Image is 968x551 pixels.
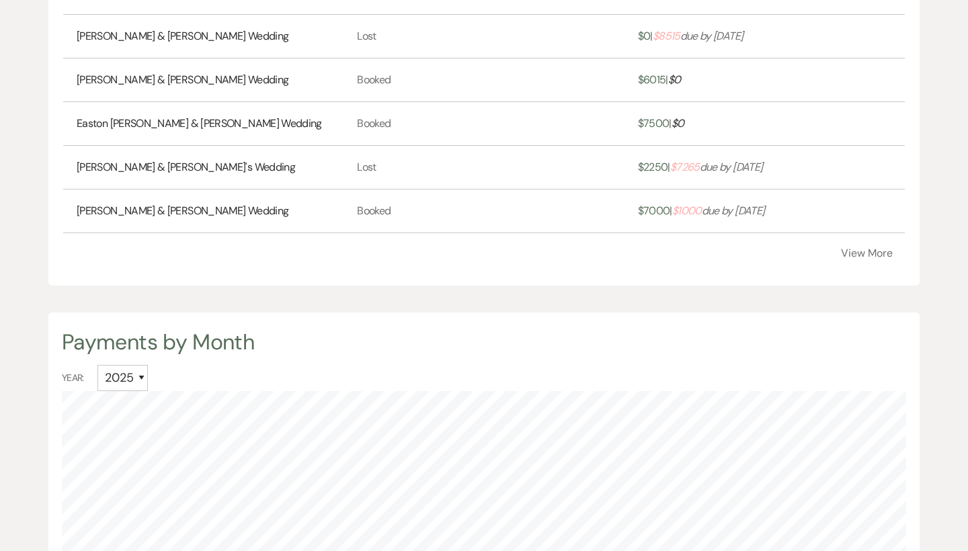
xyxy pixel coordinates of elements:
td: Lost [344,146,624,189]
span: Year: [62,371,84,385]
a: $2250|$7265due by [DATE] [638,159,763,175]
span: $ 0 [672,116,684,130]
span: $ 7500 [638,116,670,130]
a: [PERSON_NAME] & [PERSON_NAME] Wedding [77,28,288,44]
a: Easton [PERSON_NAME] & [PERSON_NAME] Wedding [77,116,322,132]
span: $ 7265 [670,160,700,174]
td: Booked [344,102,624,146]
td: Booked [344,189,624,233]
a: [PERSON_NAME] & [PERSON_NAME]'s Wedding [77,159,295,175]
span: $ 2250 [638,160,668,174]
a: [PERSON_NAME] & [PERSON_NAME] Wedding [77,203,288,219]
span: $ 7000 [638,204,670,218]
a: $7500|$0 [638,116,684,132]
a: [PERSON_NAME] & [PERSON_NAME] Wedding [77,72,288,88]
div: Payments by Month [62,326,906,358]
a: $0|$8515due by [DATE] [638,28,743,44]
a: $6015|$0 [638,72,681,88]
span: $ 0 [638,29,651,43]
i: due by [DATE] [670,160,763,174]
button: View More [841,248,893,259]
span: $ 1000 [672,204,702,218]
td: Lost [344,15,624,58]
td: Booked [344,58,624,102]
i: due by [DATE] [672,204,765,218]
a: $7000|$1000due by [DATE] [638,203,765,219]
span: $ 0 [668,73,681,87]
i: due by [DATE] [653,29,743,43]
span: $ 8515 [653,29,680,43]
span: $ 6015 [638,73,666,87]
